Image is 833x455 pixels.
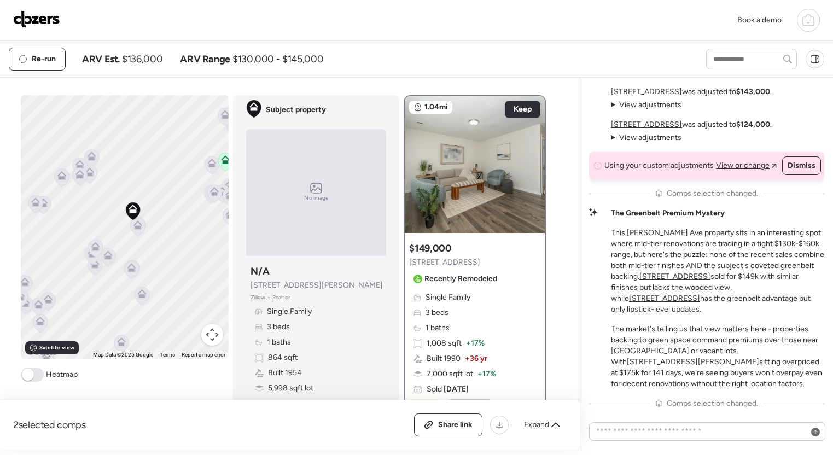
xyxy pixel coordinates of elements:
[514,104,532,115] span: Keep
[477,369,496,380] span: + 17%
[13,418,86,431] span: 2 selected comps
[611,86,772,97] p: was adjusted to .
[232,52,323,66] span: $130,000 - $145,000
[524,419,549,430] span: Expand
[442,384,469,394] span: [DATE]
[627,357,759,366] a: [STREET_ADDRESS][PERSON_NAME]
[82,52,120,66] span: ARV Est.
[182,352,225,358] a: Report a map error
[611,227,824,315] p: This [PERSON_NAME] Ave property sits in an interesting spot where mid-tier renovations are tradin...
[426,292,470,303] span: Single Family
[466,338,485,349] span: + 17%
[93,352,153,358] span: Map Data ©2025 Google
[122,52,162,66] span: $136,000
[716,160,770,171] span: View or change
[267,322,290,332] span: 3 beds
[267,337,291,348] span: 1 baths
[629,294,700,303] a: [STREET_ADDRESS]
[465,353,487,364] span: + 36 yr
[737,15,782,25] span: Book a demo
[272,293,290,302] span: Realtor
[424,273,497,284] span: Recently Remodeled
[13,10,60,28] img: Logo
[427,353,461,364] span: Built 1990
[267,306,312,317] span: Single Family
[619,100,681,109] span: View adjustments
[424,102,448,113] span: 1.04mi
[267,293,270,302] span: •
[716,160,777,171] a: View or change
[268,352,298,363] span: 864 sqft
[426,323,450,334] span: 1 baths
[409,242,451,255] h3: $149,000
[266,104,326,115] span: Subject property
[251,280,383,291] span: [STREET_ADDRESS][PERSON_NAME]
[788,160,815,171] span: Dismiss
[736,120,770,129] strong: $124,000
[611,87,682,96] a: [STREET_ADDRESS]
[736,87,770,96] strong: $143,000
[24,345,60,359] a: Open this area in Google Maps (opens a new window)
[251,265,269,278] h3: N/A
[160,352,175,358] a: Terms (opens in new tab)
[409,257,480,268] span: [STREET_ADDRESS]
[251,293,265,302] span: Zillow
[611,324,824,389] p: The market's telling us that view matters here - properties backing to green space command premiu...
[619,133,681,142] span: View adjustments
[268,383,313,394] span: 5,998 sqft lot
[304,194,328,202] span: No image
[426,307,448,318] span: 3 beds
[268,367,302,378] span: Built 1954
[427,369,473,380] span: 7,000 sqft lot
[39,343,74,352] span: Satellite view
[32,54,56,65] span: Re-run
[667,188,758,199] span: Comps selection changed.
[611,119,772,130] p: was adjusted to .
[427,338,462,349] span: 1,008 sqft
[438,419,473,430] span: Share link
[639,272,710,281] a: [STREET_ADDRESS]
[611,132,681,143] summary: View adjustments
[180,52,230,66] span: ARV Range
[667,398,758,409] span: Comps selection changed.
[611,208,725,218] strong: The Greenbelt Premium Mystery
[46,369,78,380] span: Heatmap
[24,345,60,359] img: Google
[427,384,469,395] span: Sold
[611,120,682,129] a: [STREET_ADDRESS]
[611,100,681,110] summary: View adjustments
[201,324,223,346] button: Map camera controls
[604,160,714,171] span: Using your custom adjustments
